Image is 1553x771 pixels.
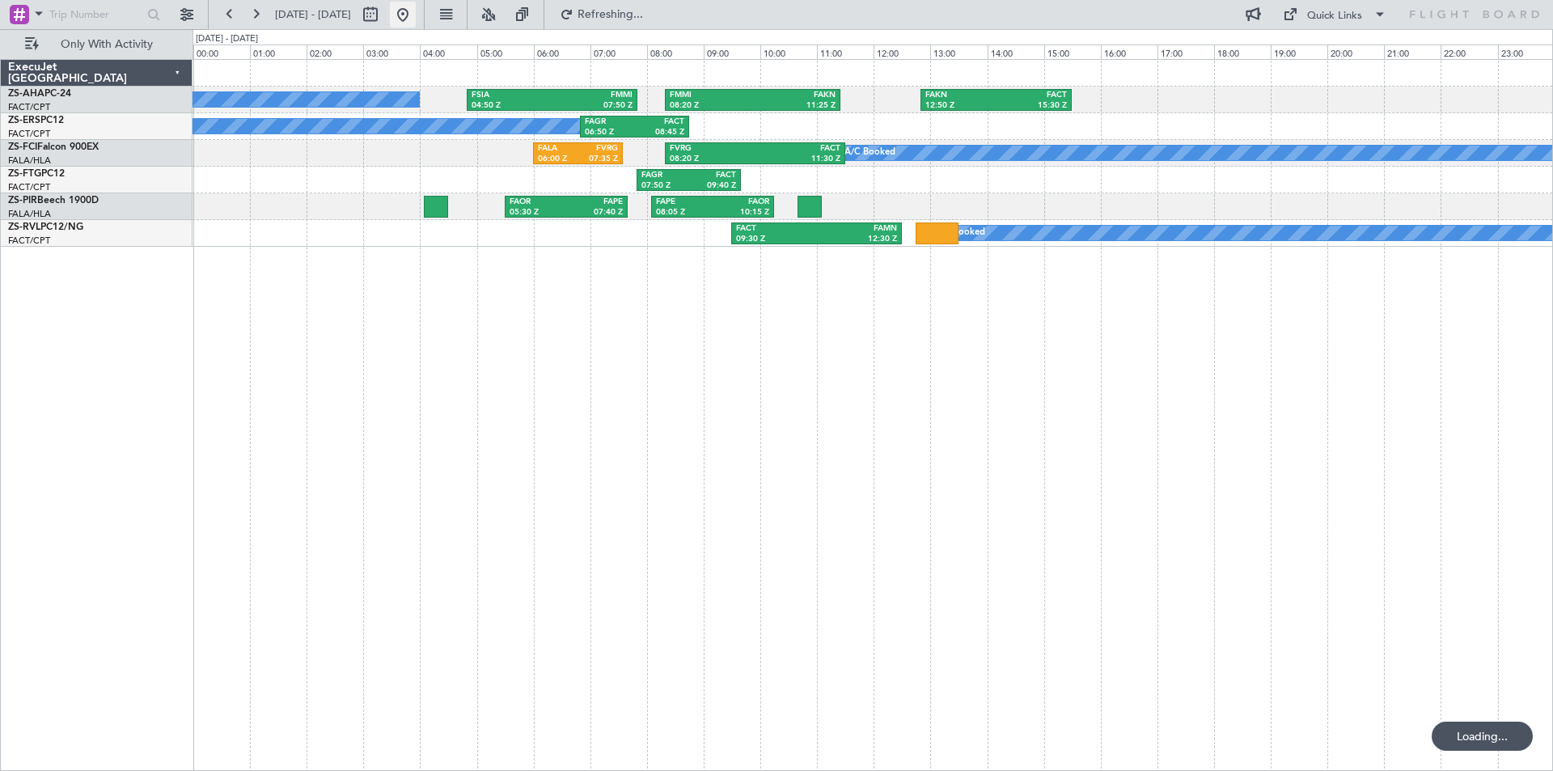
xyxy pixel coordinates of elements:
div: FAPE [656,197,713,208]
div: FALA [538,143,578,155]
div: 15:00 [1044,44,1101,59]
div: FACT [996,90,1067,101]
div: 09:30 Z [736,234,816,245]
div: 22:00 [1441,44,1497,59]
a: FACT/CPT [8,235,50,247]
div: FAMN [816,223,896,235]
div: 11:00 [817,44,874,59]
div: 08:45 Z [635,127,684,138]
div: Quick Links [1307,8,1362,24]
a: FACT/CPT [8,181,50,193]
div: 09:00 [704,44,760,59]
div: 07:35 Z [578,154,618,165]
div: FVRG [578,143,618,155]
div: 06:00 Z [538,154,578,165]
div: 18:00 [1214,44,1271,59]
div: 07:40 Z [566,207,623,218]
div: FACT [689,170,737,181]
input: Trip Number [49,2,142,27]
div: Loading... [1432,722,1533,751]
div: 15:30 Z [996,100,1067,112]
span: ZS-AHA [8,89,44,99]
a: FALA/HLA [8,155,51,167]
div: FACT [736,223,816,235]
div: 06:00 [534,44,590,59]
div: 07:00 [590,44,647,59]
div: 11:30 Z [755,154,840,165]
div: 14:00 [988,44,1044,59]
div: 05:30 Z [510,207,566,218]
button: Quick Links [1275,2,1394,28]
div: 10:00 [760,44,817,59]
div: 04:50 Z [472,100,552,112]
div: 17:00 [1157,44,1214,59]
div: 21:00 [1384,44,1441,59]
span: Only With Activity [42,39,171,50]
div: 08:05 Z [656,207,713,218]
div: 00:00 [193,44,250,59]
div: FVRG [670,143,755,155]
span: ZS-ERS [8,116,40,125]
a: ZS-RVLPC12/NG [8,222,83,232]
div: 12:30 Z [816,234,896,245]
div: FAGR [641,170,689,181]
button: Only With Activity [18,32,176,57]
div: 12:00 [874,44,930,59]
div: 10:15 Z [713,207,769,218]
div: 13:00 [930,44,987,59]
div: 07:50 Z [552,100,632,112]
a: FACT/CPT [8,101,50,113]
span: ZS-RVL [8,222,40,232]
div: 01:00 [250,44,307,59]
div: FAOR [713,197,769,208]
div: 02:00 [307,44,363,59]
div: 16:00 [1101,44,1157,59]
div: FAOR [510,197,566,208]
div: FACT [635,116,684,128]
div: 08:20 Z [670,154,755,165]
div: FSIA [472,90,552,101]
div: A/C Booked [844,141,895,165]
span: ZS-FTG [8,169,41,179]
a: ZS-AHAPC-24 [8,89,71,99]
button: Refreshing... [552,2,650,28]
div: FAKN [753,90,836,101]
div: 08:00 [647,44,704,59]
div: FAPE [566,197,623,208]
div: FAKN [925,90,997,101]
div: FACT [755,143,840,155]
a: ZS-FTGPC12 [8,169,65,179]
span: Refreshing... [577,9,645,20]
div: [DATE] - [DATE] [196,32,258,46]
div: 03:00 [363,44,420,59]
div: 06:50 Z [585,127,634,138]
span: ZS-PIR [8,196,37,205]
span: ZS-FCI [8,142,37,152]
a: ZS-ERSPC12 [8,116,64,125]
div: 09:40 Z [689,180,737,192]
div: 11:25 Z [753,100,836,112]
div: 07:50 Z [641,180,689,192]
a: ZS-PIRBeech 1900D [8,196,99,205]
div: FAGR [585,116,634,128]
div: 20:00 [1327,44,1384,59]
div: A/C Booked [934,221,985,245]
a: FACT/CPT [8,128,50,140]
div: FMMI [552,90,632,101]
div: 12:50 Z [925,100,997,112]
a: ZS-FCIFalcon 900EX [8,142,99,152]
span: [DATE] - [DATE] [275,7,351,22]
div: FMMI [670,90,752,101]
a: FALA/HLA [8,208,51,220]
div: 08:20 Z [670,100,752,112]
div: 19:00 [1271,44,1327,59]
